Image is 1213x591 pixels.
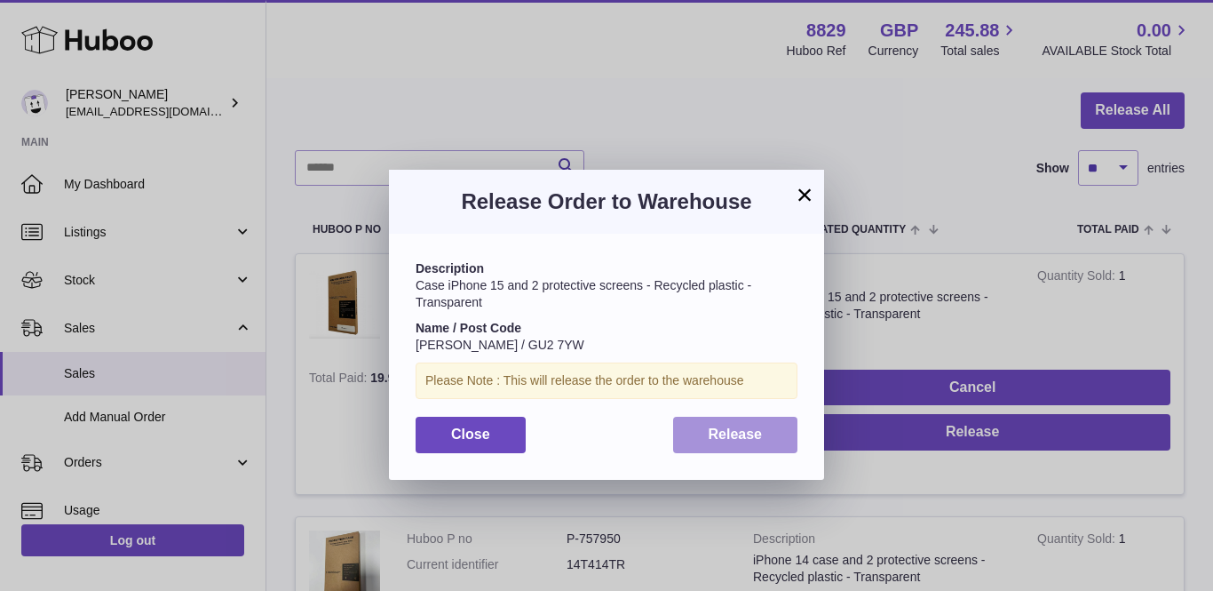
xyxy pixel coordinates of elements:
h3: Release Order to Warehouse [416,188,797,216]
strong: Name / Post Code [416,321,521,335]
strong: Description [416,261,484,276]
button: Release [673,417,798,453]
button: Close [416,417,526,453]
div: Please Note : This will release the order to the warehouse [416,363,797,399]
span: Close [451,427,490,442]
span: Release [709,427,763,442]
button: × [794,184,815,205]
span: [PERSON_NAME] / GU2 7YW [416,338,584,352]
span: Case iPhone 15 and 2 protective screens - Recycled plastic - Transparent [416,278,751,309]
